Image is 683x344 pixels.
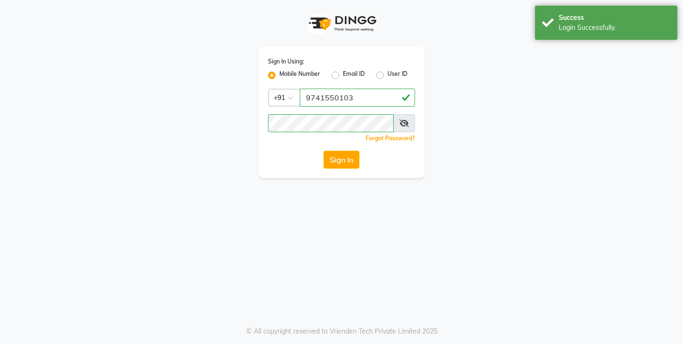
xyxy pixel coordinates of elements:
input: Username [268,114,394,132]
a: Forgot Password? [366,135,415,142]
label: Sign In Using: [268,57,304,66]
img: logo1.svg [304,9,379,37]
input: Username [300,89,415,107]
label: Mobile Number [279,70,320,81]
label: User ID [388,70,407,81]
label: Email ID [343,70,365,81]
div: Success [559,13,670,23]
div: Login Successfully. [559,23,670,33]
button: Sign In [323,151,360,169]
